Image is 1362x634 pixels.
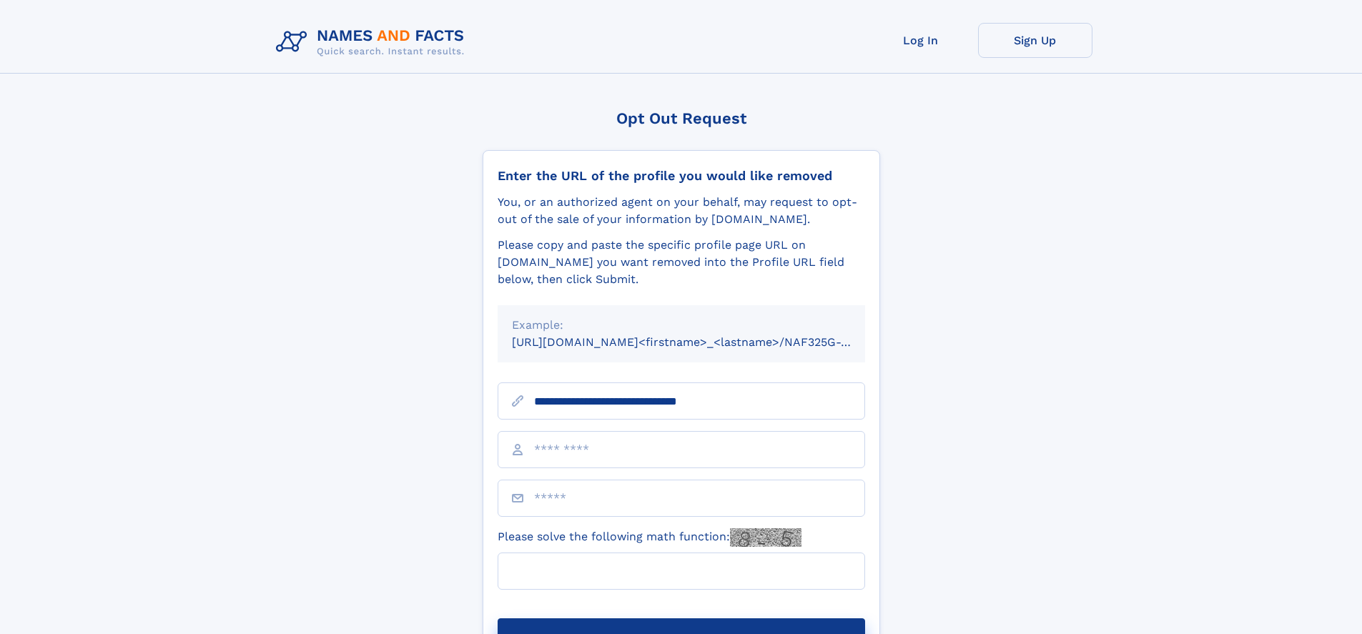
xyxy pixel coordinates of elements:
div: Example: [512,317,851,334]
small: [URL][DOMAIN_NAME]<firstname>_<lastname>/NAF325G-xxxxxxxx [512,335,892,349]
div: Opt Out Request [483,109,880,127]
img: Logo Names and Facts [270,23,476,61]
a: Sign Up [978,23,1092,58]
div: Please copy and paste the specific profile page URL on [DOMAIN_NAME] you want removed into the Pr... [498,237,865,288]
a: Log In [864,23,978,58]
label: Please solve the following math function: [498,528,801,547]
div: You, or an authorized agent on your behalf, may request to opt-out of the sale of your informatio... [498,194,865,228]
div: Enter the URL of the profile you would like removed [498,168,865,184]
